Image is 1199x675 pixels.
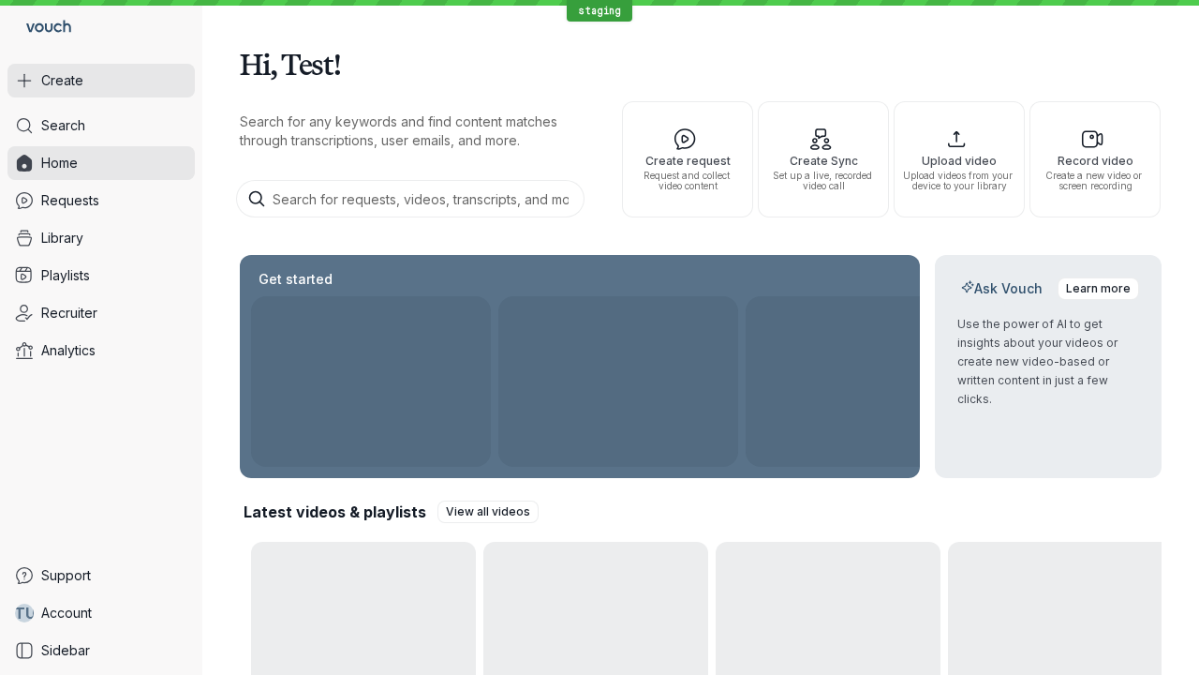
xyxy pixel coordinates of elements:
p: Search for any keywords and find content matches through transcriptions, user emails, and more. [240,112,588,150]
a: Analytics [7,334,195,367]
span: Analytics [41,341,96,360]
a: Library [7,221,195,255]
span: Record video [1038,155,1152,167]
span: View all videos [446,502,530,521]
span: Request and collect video content [630,171,745,191]
span: Set up a live, recorded video call [766,171,881,191]
a: Search [7,109,195,142]
span: Sidebar [41,641,90,660]
span: Home [41,154,78,172]
a: Sidebar [7,634,195,667]
button: Create requestRequest and collect video content [622,101,753,217]
span: Search [41,116,85,135]
button: Create [7,64,195,97]
span: Create request [630,155,745,167]
h1: Hi, Test! [240,37,1162,90]
span: Playlists [41,266,90,285]
span: U [25,604,36,622]
h2: Get started [255,270,336,289]
a: Learn more [1058,277,1139,300]
span: Learn more [1066,279,1131,298]
span: Library [41,229,83,247]
span: Create [41,71,83,90]
a: Playlists [7,259,195,292]
a: TUAccount [7,596,195,630]
span: Account [41,604,92,622]
a: Home [7,146,195,180]
button: Upload videoUpload videos from your device to your library [894,101,1025,217]
span: Upload videos from your device to your library [902,171,1016,191]
h2: Latest videos & playlists [244,502,426,522]
button: Create SyncSet up a live, recorded video call [758,101,889,217]
span: Upload video [902,155,1016,167]
span: Support [41,566,91,585]
button: Record videoCreate a new video or screen recording [1029,101,1161,217]
a: Recruiter [7,296,195,330]
span: T [14,604,25,622]
span: Create a new video or screen recording [1038,171,1152,191]
a: Support [7,559,195,592]
a: Go to homepage [7,7,79,49]
span: Recruiter [41,304,97,322]
p: Use the power of AI to get insights about your videos or create new video-based or written conten... [957,315,1139,409]
span: Create Sync [766,155,881,167]
h2: Ask Vouch [957,279,1046,298]
span: Requests [41,191,99,210]
a: View all videos [437,501,539,523]
input: Search for requests, videos, transcripts, and more... [236,180,585,217]
a: Requests [7,184,195,217]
